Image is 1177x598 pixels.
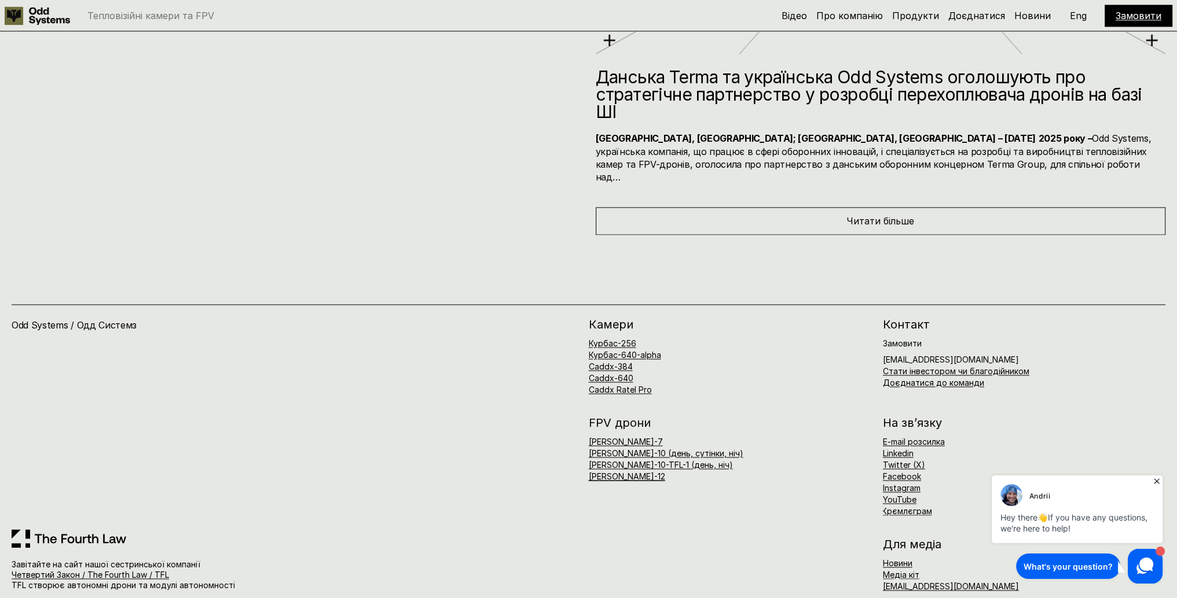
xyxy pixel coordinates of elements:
[883,494,916,504] a: YouTube
[883,437,945,446] a: E-mail розсилка
[589,437,663,446] a: [PERSON_NAME]-7
[883,460,925,470] a: Twitter (X)
[883,538,1165,550] h2: Для медіа
[883,338,922,348] a: Замовити
[883,558,912,568] a: Новини
[1014,10,1051,21] a: Новини
[883,417,942,429] h2: На зв’язку
[589,385,652,394] a: Caddx Ratel Pro
[883,378,984,387] a: Доєднатися до команди
[589,471,665,481] a: [PERSON_NAME]-12
[883,339,1019,364] h6: [EMAIL_ADDRESS][DOMAIN_NAME]
[589,319,871,330] h2: Камери
[883,581,1019,591] a: [EMAIL_ADDRESS][DOMAIN_NAME]
[596,132,1036,144] strong: [GEOGRAPHIC_DATA], [GEOGRAPHIC_DATA]; [GEOGRAPHIC_DATA], [GEOGRAPHIC_DATA] – [DATE]
[883,319,1165,330] h2: Контакт
[596,132,1166,184] h4: Odd Systems, українська компанія, що працює в сфері оборонних інновацій, і спеціалізується на роз...
[883,471,921,481] a: Facebook
[883,483,921,493] a: Instagram
[846,215,914,227] span: Читати більше
[12,570,169,579] a: Четвертий Закон / The Fourth Law / TFL
[883,448,914,458] a: Linkedin
[589,373,633,383] a: Caddx-640
[1070,11,1087,20] p: Eng
[87,11,214,20] p: Тепловізійні камери та FPV
[589,460,733,470] a: [PERSON_NAME]-10-TFL-1 (день, ніч)
[816,10,883,21] a: Про компанію
[596,68,1166,120] h2: Данська Terma та українська Odd Systems оголошують про стратегічне партнерство у розробці перехоп...
[12,319,274,331] h4: Odd Systems / Одд Системз
[989,472,1165,586] iframe: HelpCrunch
[883,366,1029,376] a: Стати інвестором чи благодійником
[12,559,316,591] p: Завітайте на сайт нашої сестринської компанії TFL створює автономні дрони та модулі автономності
[1116,10,1161,21] a: Замовити
[782,10,807,21] a: Відео
[948,10,1005,21] a: Доєднатися
[882,506,932,516] a: Крємлєграм
[883,570,919,579] a: Медіа кіт
[892,10,939,21] a: Продукти
[589,361,633,371] a: Caddx-384
[1039,132,1092,144] strong: 2025 року –
[589,448,743,458] a: [PERSON_NAME]-10 (день, сутінки, ніч)
[589,417,871,429] h2: FPV дрони
[589,350,661,360] a: Курбас-640-alpha
[589,338,636,348] a: Курбас-256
